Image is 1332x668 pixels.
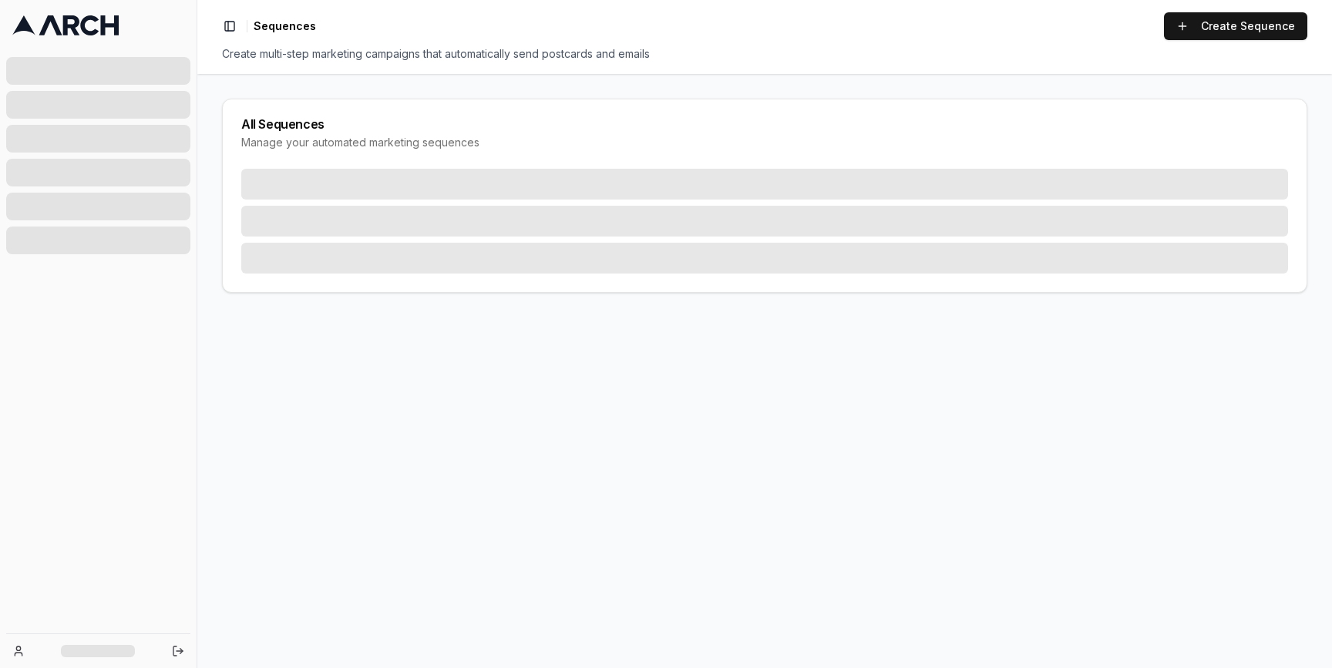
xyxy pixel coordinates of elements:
div: All Sequences [241,118,1288,130]
button: Log out [167,640,189,662]
div: Manage your automated marketing sequences [241,135,1288,150]
nav: breadcrumb [254,18,316,34]
div: Create multi-step marketing campaigns that automatically send postcards and emails [222,46,1307,62]
a: Create Sequence [1164,12,1307,40]
span: Sequences [254,18,316,34]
